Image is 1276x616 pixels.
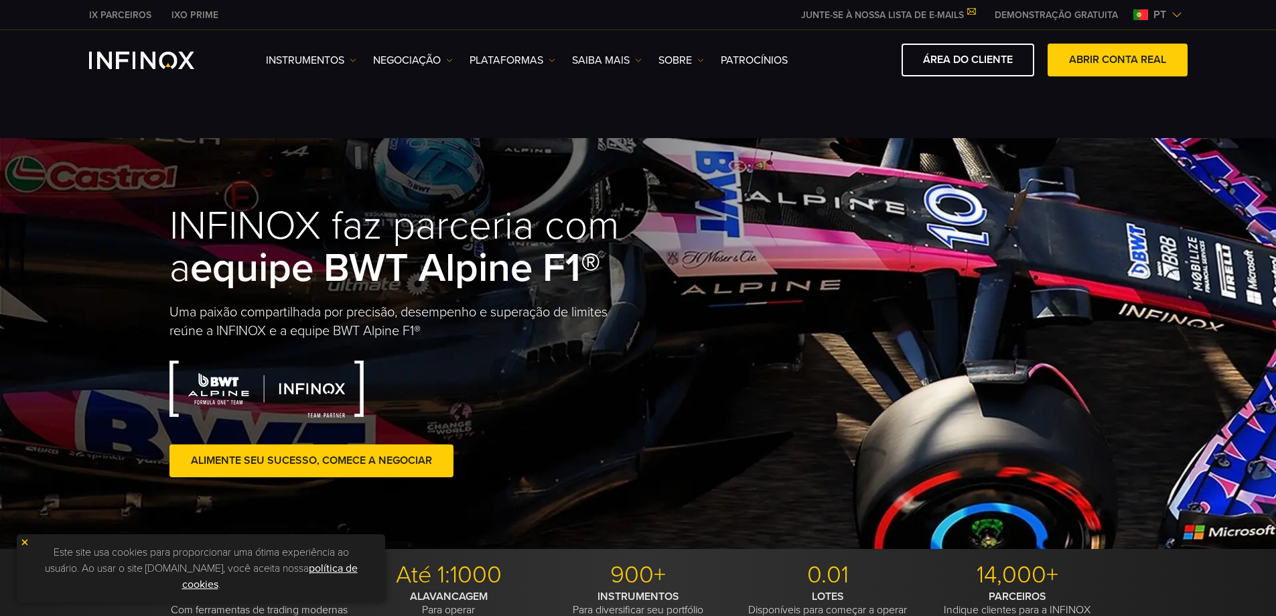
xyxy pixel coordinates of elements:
[169,444,453,477] a: Alimente seu sucesso, comece a negociar
[985,8,1128,22] a: INFINOX MENU
[902,44,1034,76] a: ÁREA DO CLIENTE
[658,52,704,68] a: SOBRE
[23,541,378,596] p: Este site usa cookies para proporcionar uma ótima experiência ao usuário. Ao usar o site [DOMAIN_...
[79,8,161,22] a: INFINOX
[791,9,985,21] a: JUNTE-SE À NOSSA LISTA DE E-MAILS
[266,52,356,68] a: Instrumentos
[572,52,642,68] a: Saiba mais
[89,52,226,69] a: INFINOX Logo
[470,52,555,68] a: PLATAFORMAS
[190,244,601,292] strong: equipe BWT Alpine F1®
[1148,7,1172,23] span: pt
[373,52,453,68] a: NEGOCIAÇÃO
[169,205,638,290] h1: INFINOX faz parceria com a
[169,303,638,341] p: Uma paixão compartilhada por precisão, desempenho e superação de limites reúne a INFINOX e a equi...
[20,538,29,547] img: yellow close icon
[1048,44,1188,76] a: ABRIR CONTA REAL
[161,8,228,22] a: INFINOX
[721,52,788,68] a: Patrocínios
